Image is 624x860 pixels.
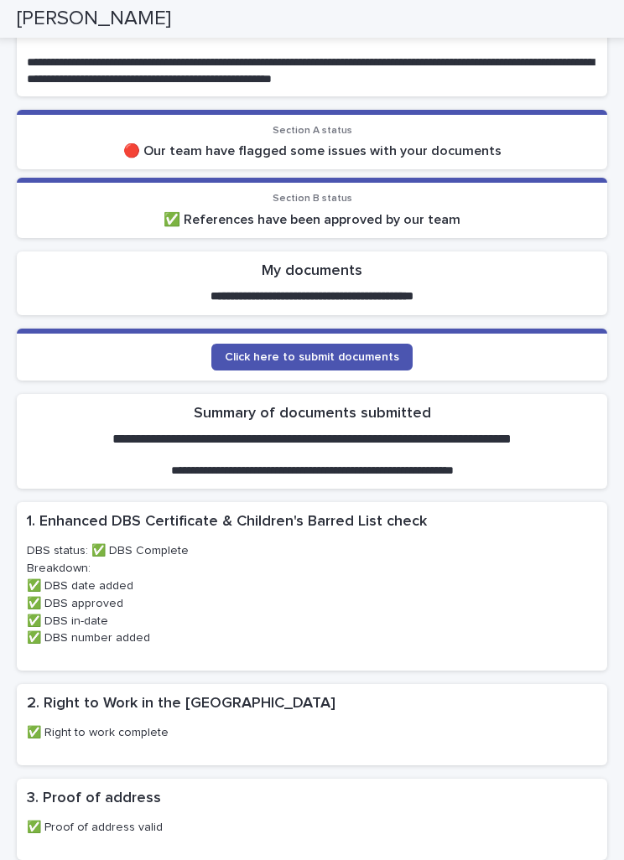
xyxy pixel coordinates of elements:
[273,126,352,136] span: Section A status
[27,694,335,714] h2: 2. Right to Work in the [GEOGRAPHIC_DATA]
[27,789,161,809] h2: 3. Proof of address
[27,724,597,742] p: ✅ Right to work complete
[211,344,413,370] a: Click here to submit documents
[27,819,597,837] p: ✅ Proof of address valid
[17,7,171,31] h2: [PERSON_NAME]
[194,404,431,424] h2: Summary of documents submitted
[27,143,597,159] p: 🔴 Our team have flagged some issues with your documents
[273,194,352,204] span: Section B status
[27,512,427,532] h2: 1. Enhanced DBS Certificate & Children's Barred List check
[262,262,362,282] h2: My documents
[27,212,597,228] p: ✅ References have been approved by our team
[225,351,399,363] span: Click here to submit documents
[27,542,597,647] p: DBS status: ✅ DBS Complete Breakdown: ✅ DBS date added ✅ DBS approved ✅ DBS in-date ✅ DBS number ...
